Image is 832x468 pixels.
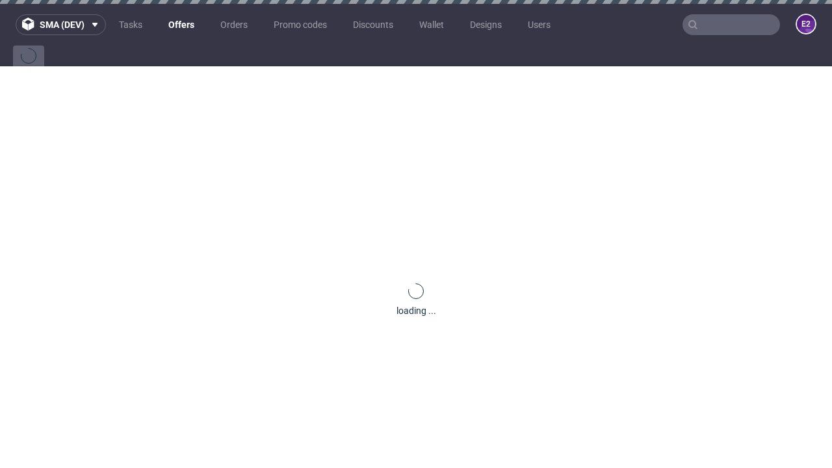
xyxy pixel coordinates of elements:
[213,14,255,35] a: Orders
[161,14,202,35] a: Offers
[16,14,106,35] button: sma (dev)
[797,15,815,33] figcaption: e2
[345,14,401,35] a: Discounts
[411,14,452,35] a: Wallet
[266,14,335,35] a: Promo codes
[462,14,510,35] a: Designs
[111,14,150,35] a: Tasks
[40,20,84,29] span: sma (dev)
[520,14,558,35] a: Users
[396,304,436,317] div: loading ...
